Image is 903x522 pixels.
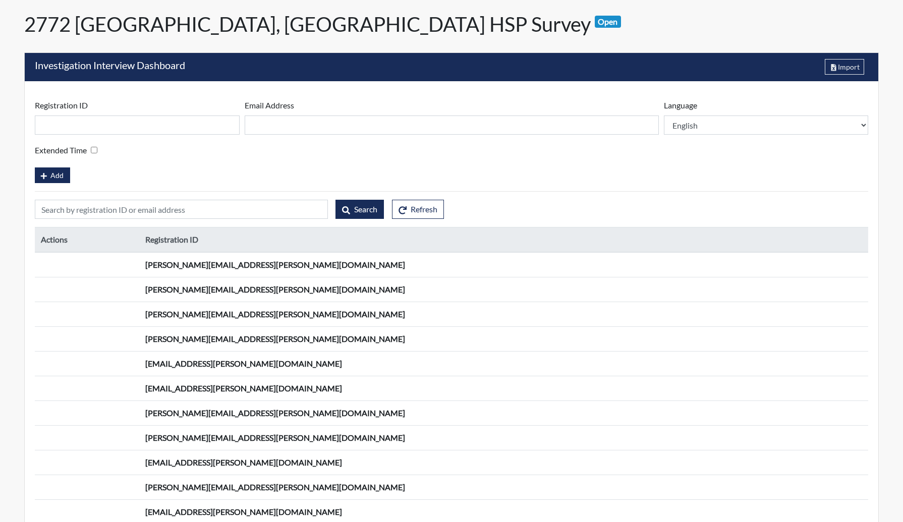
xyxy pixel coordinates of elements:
[35,144,87,156] label: Extended Time
[139,475,869,500] td: [PERSON_NAME][EMAIL_ADDRESS][PERSON_NAME][DOMAIN_NAME]
[35,143,101,157] div: Provide test taker extra time to answer each question
[50,171,64,180] span: Add
[35,115,240,135] input: Unique alphanumeric value for each test taker
[335,200,384,219] button: Search
[825,59,865,75] button: Import
[595,16,621,28] span: Open
[139,401,869,426] td: [PERSON_NAME][EMAIL_ADDRESS][PERSON_NAME][DOMAIN_NAME]
[35,59,185,75] h5: Investigation Interview Dashboard
[24,12,864,36] h1: 2772 [GEOGRAPHIC_DATA], [GEOGRAPHIC_DATA] HSP Survey
[664,99,697,111] label: Language
[139,450,869,475] td: [EMAIL_ADDRESS][PERSON_NAME][DOMAIN_NAME]
[35,167,70,183] button: Add
[139,426,869,450] td: [PERSON_NAME][EMAIL_ADDRESS][PERSON_NAME][DOMAIN_NAME]
[35,227,139,253] th: Actions
[245,99,294,111] label: Email Address
[35,200,328,219] input: Search by registration ID or email address
[139,277,869,302] td: [PERSON_NAME][EMAIL_ADDRESS][PERSON_NAME][DOMAIN_NAME]
[411,204,437,214] span: Refresh
[139,302,869,327] td: [PERSON_NAME][EMAIL_ADDRESS][PERSON_NAME][DOMAIN_NAME]
[139,376,869,401] td: [EMAIL_ADDRESS][PERSON_NAME][DOMAIN_NAME]
[139,352,869,376] td: [EMAIL_ADDRESS][PERSON_NAME][DOMAIN_NAME]
[35,99,88,111] label: Registration ID
[139,252,869,277] td: [PERSON_NAME][EMAIL_ADDRESS][PERSON_NAME][DOMAIN_NAME]
[139,227,869,253] th: Registration ID
[139,327,869,352] td: [PERSON_NAME][EMAIL_ADDRESS][PERSON_NAME][DOMAIN_NAME]
[354,204,377,214] span: Search
[392,200,444,219] button: Refresh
